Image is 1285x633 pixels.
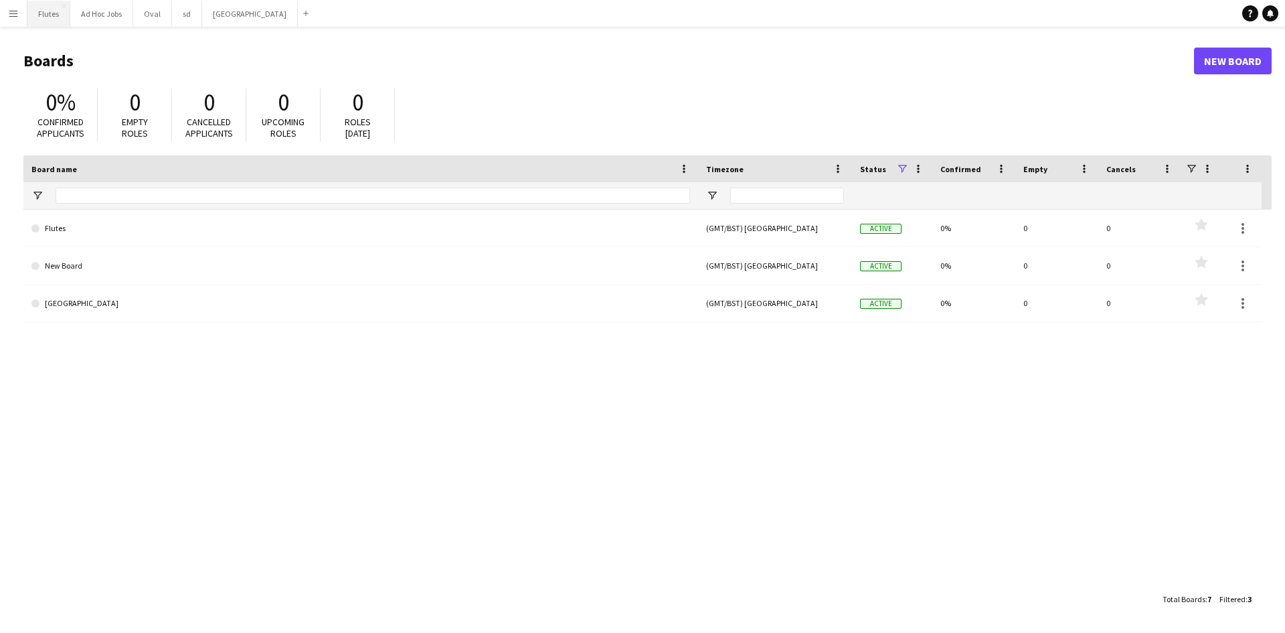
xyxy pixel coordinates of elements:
[1194,48,1272,74] a: New Board
[698,247,852,284] div: (GMT/BST) [GEOGRAPHIC_DATA]
[1163,586,1211,612] div: :
[1163,594,1205,604] span: Total Boards
[31,190,44,202] button: Open Filter Menu
[1207,594,1211,604] span: 7
[1015,210,1098,247] div: 0
[345,116,371,139] span: Roles [DATE]
[860,164,886,174] span: Status
[122,116,148,139] span: Empty roles
[1015,285,1098,322] div: 0
[1248,594,1252,604] span: 3
[56,188,690,204] input: Board name Filter Input
[860,224,902,234] span: Active
[202,1,298,27] button: [GEOGRAPHIC_DATA]
[172,1,202,27] button: sd
[860,261,902,271] span: Active
[203,88,215,117] span: 0
[1219,586,1252,612] div: :
[1015,247,1098,284] div: 0
[932,285,1015,322] div: 0%
[352,88,363,117] span: 0
[262,116,305,139] span: Upcoming roles
[1098,285,1181,322] div: 0
[940,164,981,174] span: Confirmed
[1106,164,1136,174] span: Cancels
[706,190,718,202] button: Open Filter Menu
[23,51,1194,71] h1: Boards
[730,188,844,204] input: Timezone Filter Input
[46,88,76,117] span: 0%
[698,210,852,247] div: (GMT/BST) [GEOGRAPHIC_DATA]
[932,247,1015,284] div: 0%
[1219,594,1246,604] span: Filtered
[1098,247,1181,284] div: 0
[1023,164,1047,174] span: Empty
[706,164,744,174] span: Timezone
[31,247,690,285] a: New Board
[129,88,141,117] span: 0
[185,116,233,139] span: Cancelled applicants
[31,210,690,247] a: Flutes
[27,1,70,27] button: Flutes
[860,299,902,309] span: Active
[278,88,289,117] span: 0
[698,285,852,322] div: (GMT/BST) [GEOGRAPHIC_DATA]
[37,116,84,139] span: Confirmed applicants
[70,1,133,27] button: Ad Hoc Jobs
[31,285,690,322] a: [GEOGRAPHIC_DATA]
[1098,210,1181,247] div: 0
[31,164,77,174] span: Board name
[932,210,1015,247] div: 0%
[133,1,172,27] button: Oval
